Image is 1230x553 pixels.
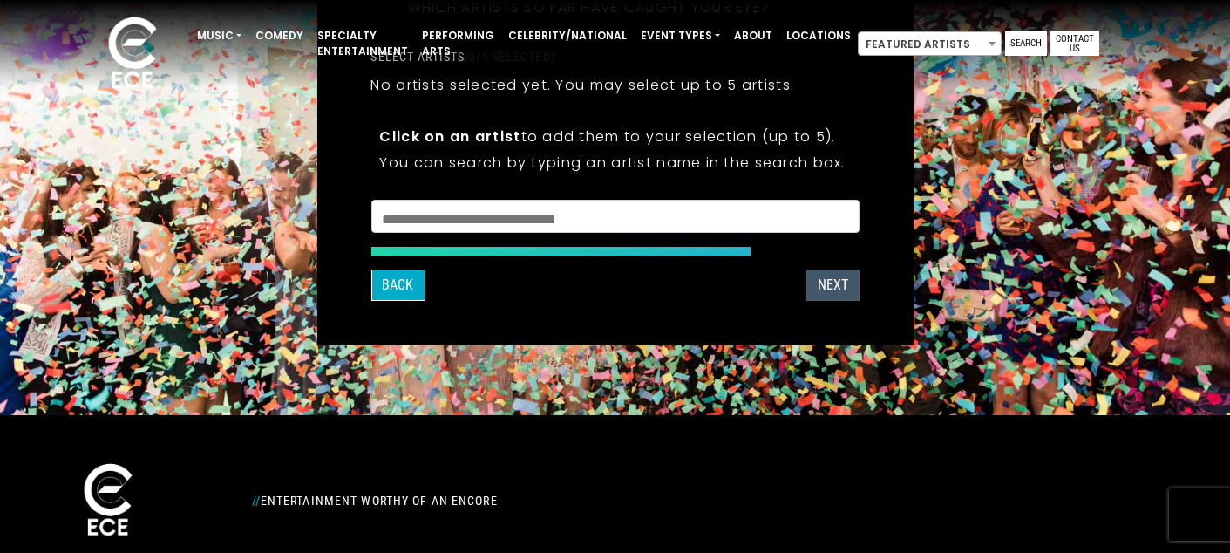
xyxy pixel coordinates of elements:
[370,270,425,301] button: Back
[379,152,850,174] p: You can search by typing an artist name in the search box.
[727,21,779,51] a: About
[252,494,261,508] span: //
[634,21,727,51] a: Event Types
[1005,31,1047,56] a: Search
[248,21,310,51] a: Comedy
[382,211,847,227] textarea: Search
[859,32,1001,57] span: Featured Artists
[190,21,248,51] a: Music
[379,126,520,147] strong: Click on an artist
[806,270,860,301] button: Next
[241,487,803,515] div: Entertainment Worthy of an Encore
[501,21,634,51] a: Celebrity/National
[415,21,501,66] a: Performing Arts
[779,21,858,51] a: Locations
[310,21,415,66] a: Specialty Entertainment
[65,459,152,543] img: ece_new_logo_whitev2-1.png
[379,126,850,147] p: to add them to your selection (up to 5).
[858,31,1002,56] span: Featured Artists
[1050,31,1099,56] a: Contact Us
[89,12,176,97] img: ece_new_logo_whitev2-1.png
